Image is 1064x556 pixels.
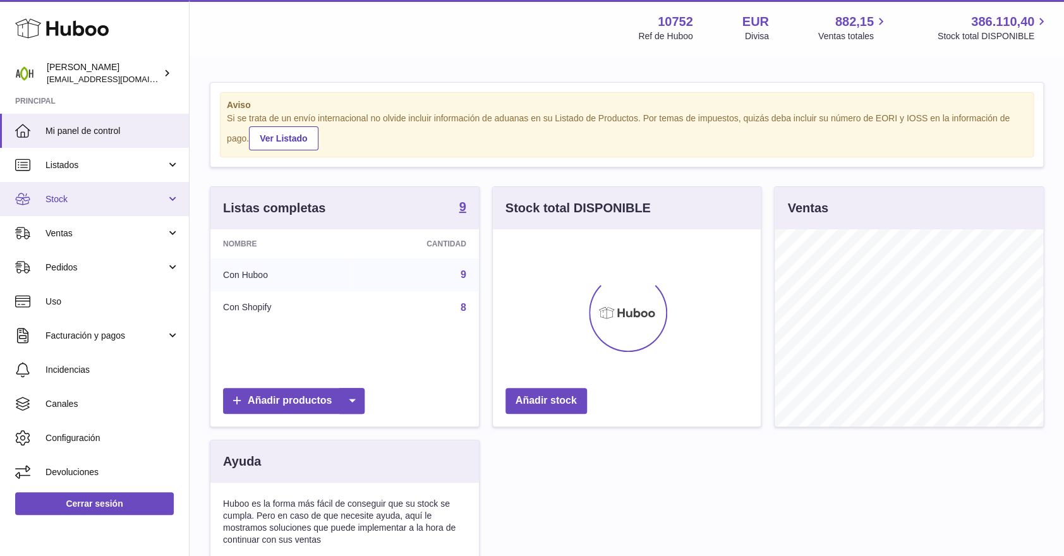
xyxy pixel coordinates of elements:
[45,466,179,478] span: Devoluciones
[45,364,179,376] span: Incidencias
[787,200,828,217] h3: Ventas
[210,291,353,324] td: Con Shopify
[938,30,1049,42] span: Stock total DISPONIBLE
[742,13,769,30] strong: EUR
[638,30,692,42] div: Ref de Huboo
[745,30,769,42] div: Divisa
[353,229,479,258] th: Cantidad
[505,200,651,217] h3: Stock total DISPONIBLE
[818,13,888,42] a: 882,15 Ventas totales
[45,432,179,444] span: Configuración
[223,200,325,217] h3: Listas completas
[249,126,318,150] a: Ver Listado
[45,193,166,205] span: Stock
[818,30,888,42] span: Ventas totales
[835,13,874,30] span: 882,15
[658,13,693,30] strong: 10752
[227,112,1027,150] div: Si se trata de un envío internacional no olvide incluir información de aduanas en su Listado de P...
[223,453,261,470] h3: Ayuda
[45,330,166,342] span: Facturación y pagos
[223,498,466,546] p: Huboo es la forma más fácil de conseguir que su stock se cumpla. Pero en caso de que necesite ayu...
[461,269,466,280] a: 9
[15,492,174,515] a: Cerrar sesión
[938,13,1049,42] a: 386.110,40 Stock total DISPONIBLE
[45,227,166,239] span: Ventas
[459,200,466,215] a: 9
[45,262,166,274] span: Pedidos
[971,13,1034,30] span: 386.110,40
[47,61,160,85] div: [PERSON_NAME]
[45,159,166,171] span: Listados
[227,99,1027,111] strong: Aviso
[505,388,587,414] a: Añadir stock
[210,229,353,258] th: Nombre
[461,302,466,313] a: 8
[459,200,466,213] strong: 9
[210,258,353,291] td: Con Huboo
[47,74,186,84] span: [EMAIL_ADDRESS][DOMAIN_NAME]
[45,296,179,308] span: Uso
[223,388,365,414] a: Añadir productos
[45,398,179,410] span: Canales
[45,125,179,137] span: Mi panel de control
[15,64,34,83] img: info@adaptohealue.com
